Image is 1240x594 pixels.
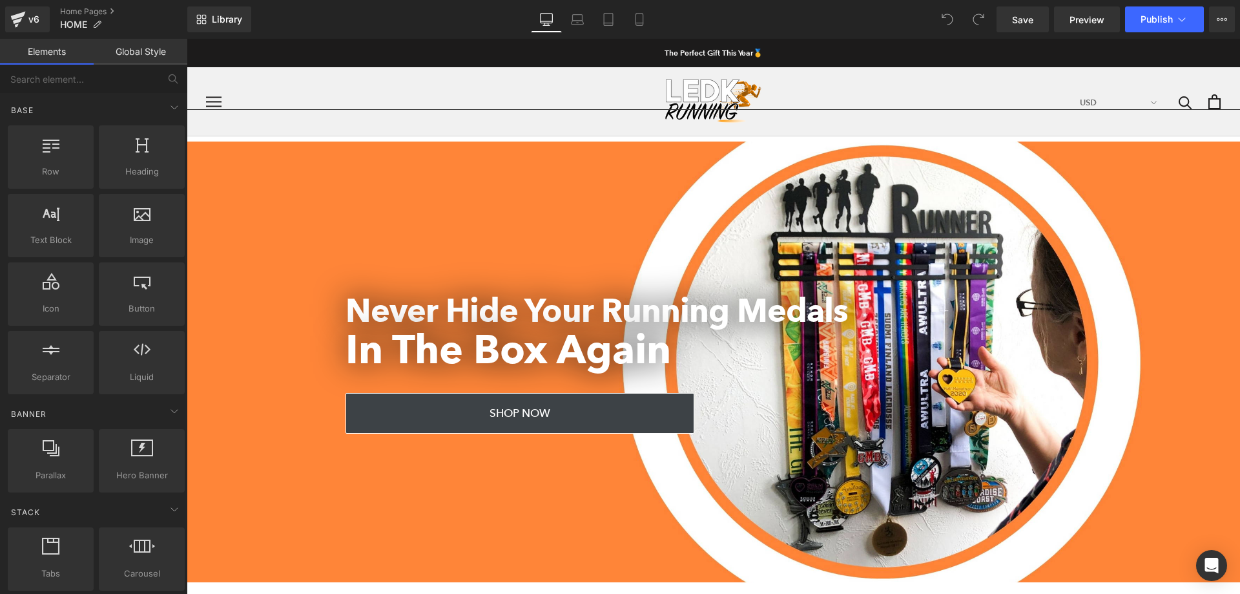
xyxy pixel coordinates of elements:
span: Publish [1141,14,1173,25]
a: Tablet [593,6,624,32]
a: Search [992,56,1006,70]
span: Heading [103,165,181,178]
span: Icon [12,302,90,315]
span: Save [1012,13,1033,27]
span: SHOP NOW [303,354,364,395]
span: Base [10,104,35,116]
button: Undo [935,6,960,32]
p: The Perfect Gift This Year🥇 [10,8,1044,21]
b: In The Box Again [159,286,484,335]
a: Home Pages [60,6,187,17]
button: More [1209,6,1235,32]
div: v6 [26,11,42,28]
h1: Never Hide Your Running Medals [159,257,905,286]
span: Button [103,302,181,315]
span: Carousel [103,567,181,580]
img: Ledkrunning.com [479,40,575,86]
a: Global Style [94,39,187,65]
span: HOME [60,19,87,30]
span: Stack [10,506,41,518]
span: Tabs [12,567,90,580]
button: Redo [966,6,991,32]
div: Open Intercom Messenger [1196,550,1227,581]
button: Publish [1125,6,1204,32]
a: Desktop [531,6,562,32]
span: Liquid [103,370,181,384]
select: Currency selector [893,59,971,69]
span: Image [103,233,181,247]
span: Text Block [12,233,90,247]
span: Preview [1069,13,1104,27]
a: Mobile [624,6,655,32]
a: v6 [5,6,50,32]
span: Separator [12,370,90,384]
span: Row [12,165,90,178]
a: Preview [1054,6,1120,32]
a: SHOP NOW [159,354,508,395]
a: New Library [187,6,251,32]
button: Open navigation [19,58,35,69]
span: Hero Banner [103,469,181,482]
a: Laptop [562,6,593,32]
span: Banner [10,408,48,420]
span: Parallax [12,469,90,482]
span: Library [212,14,242,25]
